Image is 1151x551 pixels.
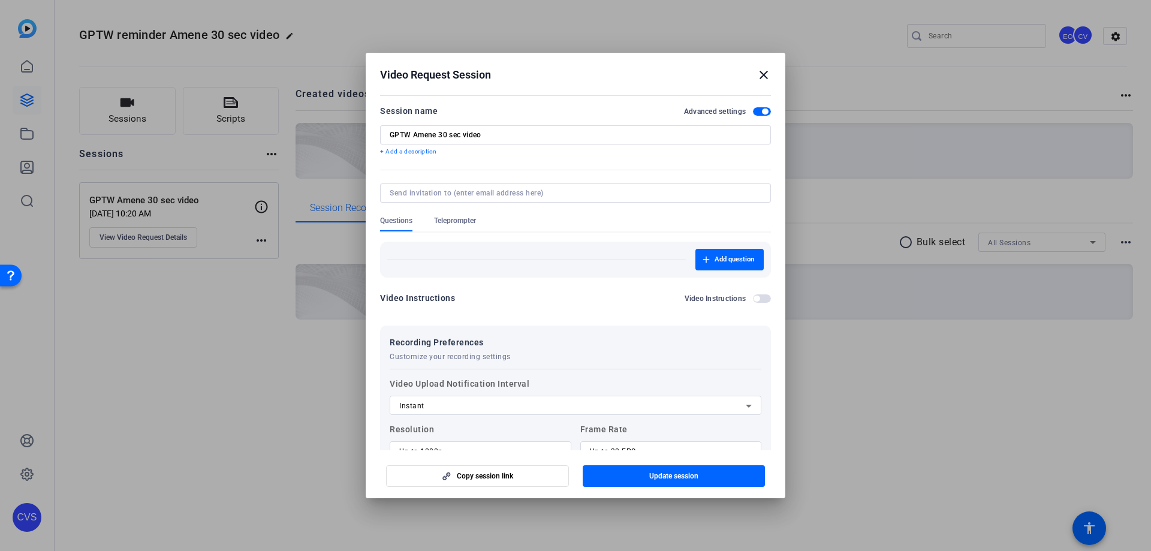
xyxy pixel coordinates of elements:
label: Resolution [390,422,571,460]
span: Questions [380,216,412,225]
span: Instant [399,402,424,410]
button: Add question [695,249,764,270]
h2: Advanced settings [684,107,746,116]
span: Recording Preferences [390,335,511,350]
button: Update session [583,465,766,487]
button: Copy session link [386,465,569,487]
div: Video Request Session [380,68,771,82]
span: Add question [715,255,754,264]
p: + Add a description [380,147,771,156]
span: Customize your recording settings [390,352,511,362]
h2: Video Instructions [685,294,746,303]
div: Session name [380,104,438,118]
label: Frame Rate [580,422,762,460]
span: Update session [649,471,698,481]
input: Send invitation to (enter email address here) [390,188,757,198]
span: Teleprompter [434,216,476,225]
mat-icon: close [757,68,771,82]
label: Video Upload Notification Interval [390,377,761,415]
span: Up to 30 FPS [590,447,636,456]
input: Enter Session Name [390,130,761,140]
span: Up to 1080p [399,447,443,456]
span: Copy session link [457,471,513,481]
div: Video Instructions [380,291,455,305]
